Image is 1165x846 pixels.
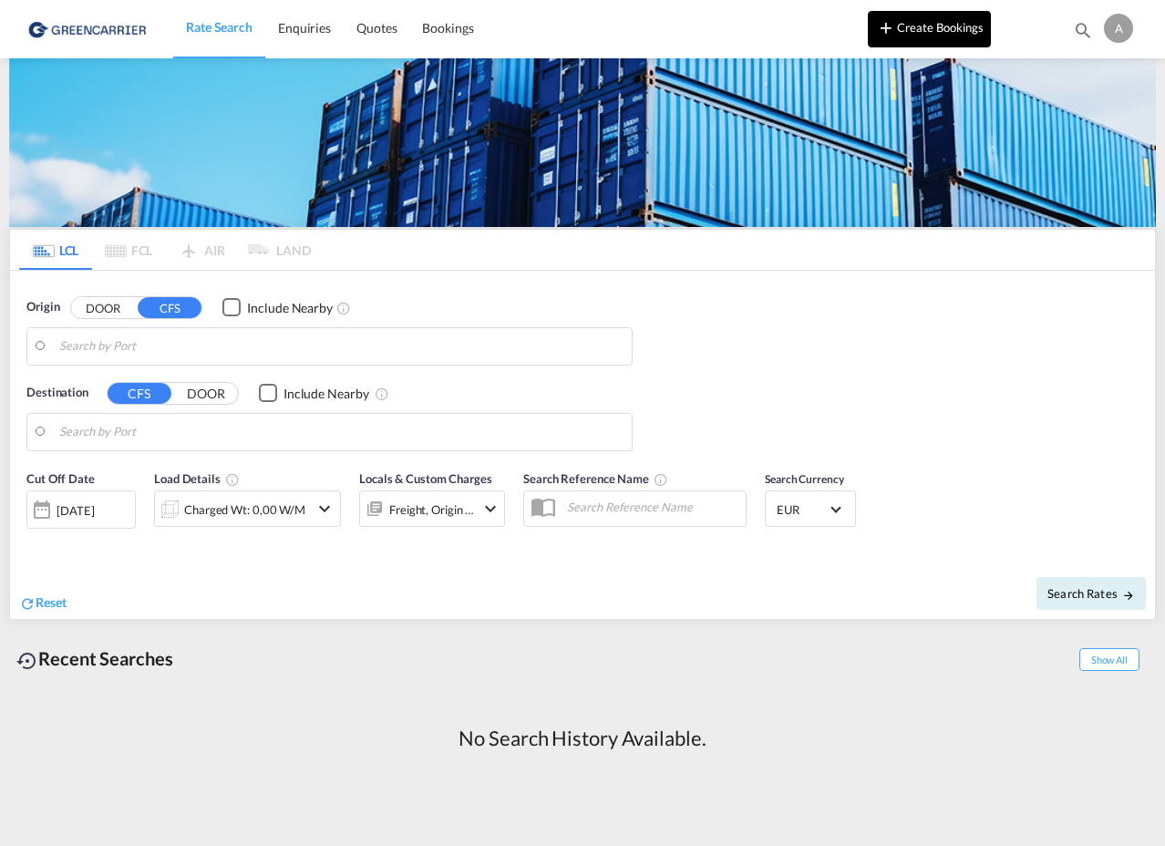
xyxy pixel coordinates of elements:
[59,418,623,446] input: Search by Port
[222,298,333,317] md-checkbox: Checkbox No Ink
[186,19,253,35] span: Rate Search
[459,725,706,753] div: No Search History Available.
[359,490,505,527] div: Freight Origin Destinationicon-chevron-down
[375,387,389,401] md-icon: Unchecked: Ignores neighbouring ports when fetching rates.Checked : Includes neighbouring ports w...
[9,638,180,679] div: Recent Searches
[71,297,135,318] button: DOOR
[359,471,492,486] span: Locals & Custom Charges
[1079,648,1139,671] span: Show All
[1104,14,1133,43] div: A
[184,497,305,522] div: Charged Wt: 0,00 W/M
[1073,20,1093,47] div: icon-magnify
[777,501,828,518] span: EUR
[259,384,369,403] md-checkbox: Checkbox No Ink
[26,298,59,316] span: Origin
[27,8,150,49] img: 1378a7308afe11ef83610d9e779c6b34.png
[523,471,668,486] span: Search Reference Name
[154,471,240,486] span: Load Details
[26,527,40,552] md-datepicker: Select
[154,490,341,527] div: Charged Wt: 0,00 W/Micon-chevron-down
[336,301,351,315] md-icon: Unchecked: Ignores neighbouring ports when fetching rates.Checked : Includes neighbouring ports w...
[1073,20,1093,40] md-icon: icon-magnify
[278,20,331,36] span: Enquiries
[356,20,397,36] span: Quotes
[59,333,623,360] input: Search by Port
[26,384,88,402] span: Destination
[225,472,240,487] md-icon: Chargeable Weight
[10,271,1155,620] div: Origin DOOR CFS Checkbox No InkUnchecked: Ignores neighbouring ports when fetching rates.Checked ...
[57,502,94,519] div: [DATE]
[36,594,67,610] span: Reset
[108,383,171,404] button: CFS
[1122,589,1135,602] md-icon: icon-arrow-right
[19,230,92,270] md-tab-item: LCL
[19,593,67,614] div: icon-refreshReset
[479,498,501,520] md-icon: icon-chevron-down
[868,11,991,47] button: icon-plus 400-fgCreate Bookings
[247,299,333,317] div: Include Nearby
[26,490,136,529] div: [DATE]
[558,493,746,521] input: Search Reference Name
[174,383,238,404] button: DOOR
[1036,577,1146,610] button: Search Ratesicon-arrow-right
[9,58,1156,227] img: GreenCarrierFCL_LCL.png
[389,497,475,522] div: Freight Origin Destination
[16,650,38,672] md-icon: icon-backup-restore
[314,498,335,520] md-icon: icon-chevron-down
[284,385,369,403] div: Include Nearby
[19,230,311,270] md-pagination-wrapper: Use the left and right arrow keys to navigate between tabs
[765,472,844,486] span: Search Currency
[875,16,897,38] md-icon: icon-plus 400-fg
[422,20,473,36] span: Bookings
[19,595,36,612] md-icon: icon-refresh
[654,472,668,487] md-icon: Your search will be saved by the below given name
[775,496,846,522] md-select: Select Currency: € EUREuro
[1047,586,1135,601] span: Search Rates
[26,471,95,486] span: Cut Off Date
[138,297,201,318] button: CFS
